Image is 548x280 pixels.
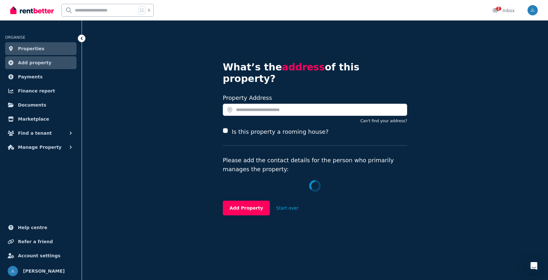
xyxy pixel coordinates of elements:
[18,252,60,260] span: Account settings
[18,143,61,151] span: Manage Property
[223,201,270,215] button: Add Property
[10,5,54,15] img: RentBetter
[18,129,52,137] span: Find a tenant
[526,258,542,274] div: Open Intercom Messenger
[360,118,407,124] button: Can't find your address?
[18,101,46,109] span: Documents
[5,141,77,154] button: Manage Property
[223,94,272,101] label: Property Address
[18,87,55,95] span: Finance report
[5,42,77,55] a: Properties
[5,56,77,69] a: Add property
[5,235,77,248] a: Refer a friend
[148,8,150,13] span: k
[23,267,65,275] span: [PERSON_NAME]
[5,127,77,140] button: Find a tenant
[5,99,77,111] a: Documents
[18,59,52,67] span: Add property
[5,113,77,125] a: Marketplace
[5,84,77,97] a: Finance report
[492,7,515,14] div: Inbox
[270,201,305,215] button: Start over
[18,115,49,123] span: Marketplace
[18,73,43,81] span: Payments
[18,45,44,52] span: Properties
[528,5,538,15] img: Jack Lewis-Millar
[18,224,47,231] span: Help centre
[5,249,77,262] a: Account settings
[8,266,18,276] img: Jack Lewis-Millar
[5,35,25,40] span: ORGANISE
[282,61,325,73] span: address
[232,127,328,136] label: Is this property a rooming house?
[18,238,53,245] span: Refer a friend
[223,61,407,84] h4: What’s the of this property?
[5,221,77,234] a: Help centre
[5,70,77,83] a: Payments
[496,7,501,11] span: 2
[223,156,407,174] p: Please add the contact details for the person who primarily manages the property:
